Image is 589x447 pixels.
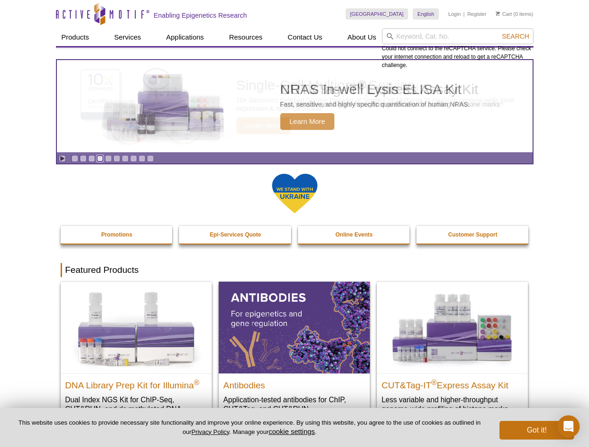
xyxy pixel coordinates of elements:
[56,28,95,46] a: Products
[382,28,534,44] input: Keyword, Cat. No.
[448,11,461,17] a: Login
[236,96,528,113] p: 10x Genomics Certified Service Provider of Single-Cell Multiome to measure genome-wide gene expre...
[431,378,437,386] sup: ®
[464,8,465,20] li: |
[65,395,207,423] p: Dual Index NGS Kit for ChIP-Seq, CUT&RUN, and ds methylated DNA assays.
[105,155,112,162] a: Go to slide 5
[72,64,212,149] img: Single-Cell Multiome Service
[448,231,497,238] strong: Customer Support
[113,155,120,162] a: Go to slide 6
[335,231,373,238] strong: Online Events
[122,155,129,162] a: Go to slide 7
[502,33,529,40] span: Search
[382,28,534,69] div: Could not connect to the reCAPTCHA service. Please check your internet connection and reload to g...
[109,28,147,46] a: Services
[236,117,291,134] span: Learn More
[223,376,365,390] h2: Antibodies
[15,419,484,436] p: This website uses cookies to provide necessary site functionality and improve your online experie...
[377,282,528,373] img: CUT&Tag-IT® Express Assay Kit
[219,282,370,373] img: All Antibodies
[298,226,411,244] a: Online Events
[160,28,209,46] a: Applications
[57,60,533,152] a: Single-Cell Multiome Service Single-Cell Multiome Service 10x Genomics Certified Service Provider...
[467,11,486,17] a: Register
[59,155,66,162] a: Toggle autoplay
[219,282,370,423] a: All Antibodies Antibodies Application-tested antibodies for ChIP, CUT&Tag, and CUT&RUN.
[57,60,533,152] article: Single-Cell Multiome Service
[496,11,512,17] a: Cart
[223,28,268,46] a: Resources
[271,173,318,214] img: We Stand With Ukraine
[154,11,247,20] h2: Enabling Epigenetics Research
[61,263,529,277] h2: Featured Products
[496,11,500,16] img: Your Cart
[88,155,95,162] a: Go to slide 3
[194,378,200,386] sup: ®
[61,282,212,373] img: DNA Library Prep Kit for Illumina
[210,231,261,238] strong: Epi-Services Quote
[381,395,523,414] p: Less variable and higher-throughput genome-wide profiling of histone marks​.
[557,415,580,438] div: Open Intercom Messenger
[499,421,574,440] button: Got it!
[80,155,87,162] a: Go to slide 2
[346,8,409,20] a: [GEOGRAPHIC_DATA]
[147,155,154,162] a: Go to slide 10
[282,28,328,46] a: Contact Us
[496,8,534,20] li: (0 items)
[61,282,212,432] a: DNA Library Prep Kit for Illumina DNA Library Prep Kit for Illumina® Dual Index NGS Kit for ChIP-...
[191,428,229,435] a: Privacy Policy
[71,155,78,162] a: Go to slide 1
[381,376,523,390] h2: CUT&Tag-IT Express Assay Kit
[499,32,532,41] button: Search
[236,78,528,92] h2: Single-Cell Multiome Service
[61,226,173,244] a: Promotions
[413,8,439,20] a: English
[269,427,315,435] button: cookie settings
[139,155,146,162] a: Go to slide 9
[97,155,104,162] a: Go to slide 4
[377,282,528,423] a: CUT&Tag-IT® Express Assay Kit CUT&Tag-IT®Express Assay Kit Less variable and higher-throughput ge...
[130,155,137,162] a: Go to slide 8
[65,376,207,390] h2: DNA Library Prep Kit for Illumina
[101,231,132,238] strong: Promotions
[223,395,365,414] p: Application-tested antibodies for ChIP, CUT&Tag, and CUT&RUN.
[416,226,529,244] a: Customer Support
[179,226,292,244] a: Epi-Services Quote
[342,28,382,46] a: About Us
